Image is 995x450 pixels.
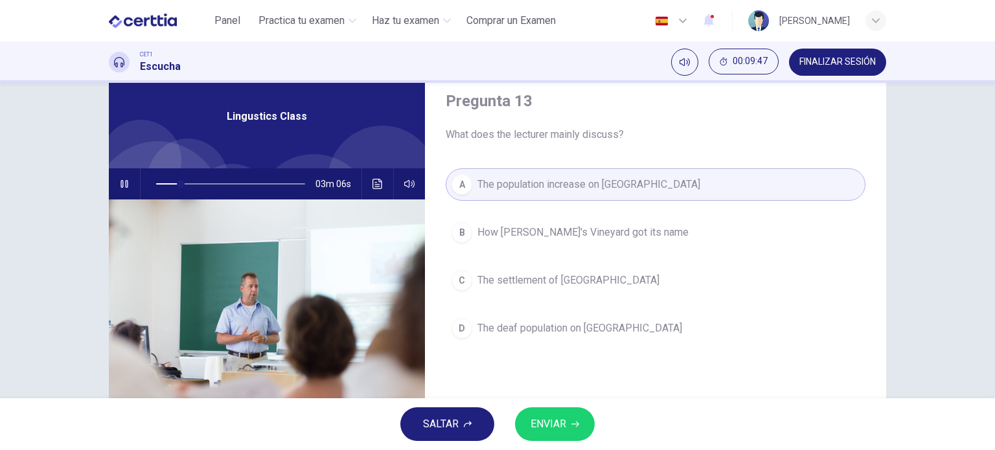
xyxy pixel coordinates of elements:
[452,222,472,243] div: B
[709,49,779,74] button: 00:09:47
[709,49,779,76] div: Ocultar
[461,9,561,32] button: Comprar un Examen
[446,91,865,111] h4: Pregunta 13
[423,415,459,433] span: SALTAR
[400,407,494,441] button: SALTAR
[446,264,865,297] button: CThe settlement of [GEOGRAPHIC_DATA]
[446,312,865,344] button: DThe deaf population on [GEOGRAPHIC_DATA]
[258,13,345,28] span: Practica tu examen
[779,13,850,28] div: [PERSON_NAME]
[671,49,698,76] div: Silenciar
[446,216,865,249] button: BHow [PERSON_NAME]'s Vineyard got its name
[140,59,181,74] h1: Escucha
[654,16,670,26] img: es
[477,321,682,336] span: The deaf population on [GEOGRAPHIC_DATA]
[253,9,361,32] button: Practica tu examen
[748,10,769,31] img: Profile picture
[466,13,556,28] span: Comprar un Examen
[477,273,659,288] span: The settlement of [GEOGRAPHIC_DATA]
[452,318,472,339] div: D
[315,168,361,199] span: 03m 06s
[214,13,240,28] span: Panel
[733,56,768,67] span: 00:09:47
[372,13,439,28] span: Haz tu examen
[452,270,472,291] div: C
[140,50,153,59] span: CET1
[446,127,865,142] span: What does the lecturer mainly discuss?
[477,177,700,192] span: The population increase on [GEOGRAPHIC_DATA]
[367,9,456,32] button: Haz tu examen
[799,57,876,67] span: FINALIZAR SESIÓN
[477,225,689,240] span: How [PERSON_NAME]'s Vineyard got its name
[109,8,177,34] img: CERTTIA logo
[515,407,595,441] button: ENVIAR
[446,168,865,201] button: AThe population increase on [GEOGRAPHIC_DATA]
[789,49,886,76] button: FINALIZAR SESIÓN
[531,415,566,433] span: ENVIAR
[227,109,307,124] span: Lingustics Class
[367,168,388,199] button: Haz clic para ver la transcripción del audio
[109,8,207,34] a: CERTTIA logo
[452,174,472,195] div: A
[207,9,248,32] button: Panel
